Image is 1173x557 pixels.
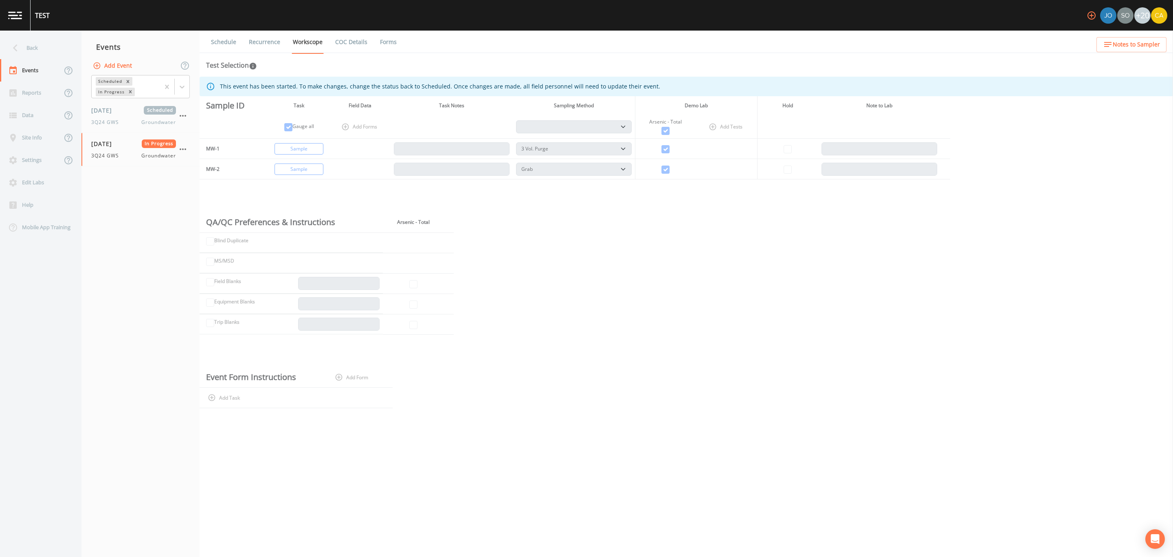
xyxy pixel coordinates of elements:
svg: In this section you'll be able to select the analytical test to run, based on the media type, and... [249,62,257,70]
th: Task [268,96,329,115]
span: Groundwater [141,119,176,126]
th: Note to Lab [818,96,940,115]
th: Arsenic - Total [383,212,444,232]
div: In Progress [96,88,126,96]
img: d2de15c11da5451b307a030ac90baa3e [1100,7,1116,24]
span: Scheduled [144,106,176,115]
button: Notes to Sampler [1096,37,1166,52]
span: [DATE] [91,139,118,148]
td: MW-1 [200,139,261,159]
label: Blind Duplicate [214,237,248,244]
button: Add Event [91,58,135,73]
span: 3Q24 GWS [91,152,124,159]
th: Field Data [329,96,391,115]
span: Notes to Sampler [1113,40,1160,50]
th: Hold [757,96,818,115]
label: Field Blanks [214,278,241,285]
th: Task Notes [391,96,513,115]
div: +20 [1134,7,1151,24]
div: Events [81,37,200,57]
a: Forms [379,31,398,53]
img: 2f3f50cbd0f2d7d3739efd806a95ff1a [1117,7,1133,24]
span: Groundwater [141,152,176,159]
img: 37d9cc7f3e1b9ec8ec648c4f5b158cdc [1151,7,1167,24]
a: [DATE]In Progress3Q24 GWSGroundwater [81,133,200,166]
th: Sampling Method [513,96,635,115]
div: TEST [35,11,50,20]
div: Remove In Progress [126,88,135,96]
a: Schedule [210,31,237,53]
div: Open Intercom Messenger [1145,529,1165,549]
th: Demo Lab [635,96,757,115]
span: 3Q24 GWS [91,119,124,126]
a: Workscope [292,31,324,54]
a: Recurrence [248,31,281,53]
a: [DATE]Scheduled3Q24 GWSGroundwater [81,99,200,133]
th: Sample ID [200,96,261,115]
label: MS/MSD [214,257,234,265]
span: [DATE] [91,106,118,115]
div: Josh Watzak [1100,7,1117,24]
label: Gauge all [292,123,314,130]
span: In Progress [142,139,176,148]
img: logo [8,11,22,19]
td: MW-2 [200,159,261,179]
div: Remove Scheduled [123,77,132,86]
div: Scheduled [96,77,123,86]
div: Arsenic - Total [639,118,693,126]
label: Trip Blanks [214,318,239,326]
div: Test Selection [206,60,257,70]
th: Event Form Instructions [200,367,322,388]
div: This event has been started. To make changes, change the status back to Scheduled. Once changes a... [220,79,660,94]
a: COC Details [334,31,369,53]
th: QA/QC Preferences & Instructions [200,212,383,232]
label: Equipment Blanks [214,298,255,305]
div: Sophie Tice [1117,7,1134,24]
